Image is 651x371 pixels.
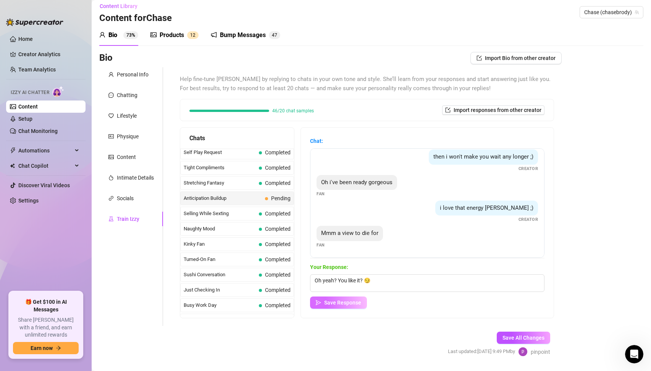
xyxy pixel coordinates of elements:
[184,225,256,233] span: Naughty Mood
[265,211,291,217] span: Completed
[108,134,114,139] span: idcard
[18,160,73,172] span: Chat Copilot
[519,216,538,223] span: Creator
[265,256,291,262] span: Completed
[99,12,172,24] h3: Content for Chase
[310,138,323,144] strong: Chat:
[310,274,544,292] textarea: Oh yeah? You like it? 😏
[123,31,138,39] sup: 73%
[265,226,291,232] span: Completed
[310,264,348,270] strong: Your Response:
[18,116,32,122] a: Setup
[99,52,113,64] h3: Bio
[265,241,291,247] span: Completed
[190,32,193,38] span: 1
[108,196,114,201] span: link
[317,191,325,197] span: Fan
[35,241,143,256] button: Desktop App and Browser Extention
[12,62,76,67] div: [PERSON_NAME] • Just now
[134,3,148,17] div: Close
[117,132,139,141] div: Physique
[108,175,114,180] span: fire
[117,91,137,99] div: Chatting
[265,302,291,308] span: Completed
[108,216,114,222] span: experiment
[108,92,114,98] span: message
[265,272,291,278] span: Completed
[67,203,143,218] button: I need an explanation❓
[12,49,107,56] div: Hey, What brings you here [DATE]?
[108,31,117,40] div: Bio
[18,144,73,157] span: Automations
[34,222,143,237] button: Get started with the Desktop app ⭐️
[52,86,64,97] img: AI Chatter
[184,301,256,309] span: Busy Work Day
[10,177,143,199] button: Izzy Credits, billing & subscription or Affiliate Program 💵
[265,180,291,186] span: Completed
[108,72,114,77] span: user
[184,271,256,279] span: Sushi Conversation
[433,153,533,160] span: then i won't make you wait any longer ;)
[108,154,114,160] span: picture
[5,3,19,18] button: go back
[454,107,541,113] span: Import responses from other creator
[31,345,53,351] span: Earn now
[58,4,107,10] h1: 🌟 Supercreator
[635,10,639,15] span: team
[18,36,33,42] a: Home
[321,179,393,186] span: Oh i've been ready gorgeous
[184,194,262,202] span: Anticipation Buildup
[184,179,256,187] span: Stretching Fantasy
[193,32,195,38] span: 2
[93,158,143,173] button: Report Bug 🐛
[184,210,256,217] span: Selling While Sexting
[184,164,256,172] span: Tight Compliments
[117,70,149,79] div: Personal Info
[117,112,137,120] div: Lifestyle
[180,75,554,93] span: Help fine-tune [PERSON_NAME] by replying to chats in your own tone and style. She’ll learn from y...
[497,332,550,344] button: Save All Changes
[189,133,205,143] span: Chats
[13,316,79,339] span: Share [PERSON_NAME] with a friend, and earn unlimited rewards
[184,240,256,248] span: Kinky Fan
[117,153,136,161] div: Content
[321,230,378,237] span: Mmm a view to die for
[13,298,79,313] span: 🎁 Get $100 in AI Messages
[445,107,451,113] span: import
[531,348,550,356] span: pinpoint
[269,31,280,39] sup: 47
[11,89,49,96] span: Izzy AI Chatter
[100,3,137,9] span: Content Library
[187,31,199,39] sup: 12
[13,342,79,354] button: Earn nowarrow-right
[184,256,256,263] span: Turned-On Fan
[184,286,256,294] span: Just Checking In
[220,31,266,40] div: Bump Messages
[6,44,147,78] div: Ella says…
[18,128,58,134] a: Chat Monitoring
[625,345,643,363] iframe: Intercom live chat
[265,165,291,171] span: Completed
[519,165,538,172] span: Creator
[117,215,139,223] div: Train Izzy
[18,66,56,73] a: Team Analytics
[272,109,314,113] span: 46/20 chat samples
[18,182,70,188] a: Discover Viral Videos
[6,44,113,61] div: Hey, What brings you here [DATE]?[PERSON_NAME] • Just now
[316,300,321,305] span: send
[10,163,15,168] img: Chat Copilot
[56,345,61,351] span: arrow-right
[470,52,562,64] button: Import Bio from other creator
[211,32,217,38] span: notification
[265,149,291,156] span: Completed
[34,158,92,173] button: Izzy AI Chatter 👩
[584,6,639,18] span: Chase (chasebrody)
[440,204,533,211] span: i love that energy [PERSON_NAME] ;)
[18,48,79,60] a: Creator Analytics
[442,105,544,115] button: Import responses from other creator
[108,113,114,118] span: heart
[502,335,544,341] span: Save All Changes
[150,32,157,38] span: picture
[6,18,63,26] img: logo-BBDzfeDw.svg
[65,10,94,17] p: A few hours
